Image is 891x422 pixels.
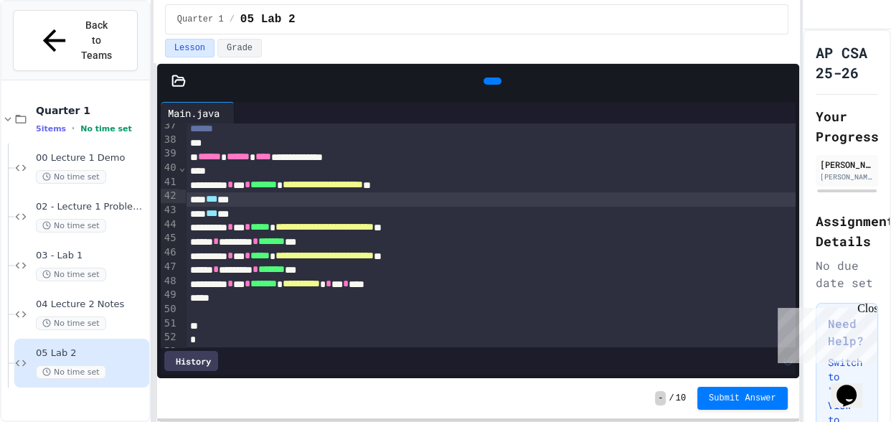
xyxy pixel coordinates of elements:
[36,124,66,133] span: 5 items
[179,161,186,173] span: Fold line
[676,393,686,404] span: 10
[161,105,227,121] div: Main.java
[816,257,878,291] div: No due date set
[36,268,106,281] span: No time set
[655,391,666,405] span: -
[161,102,235,123] div: Main.java
[820,172,874,182] div: [PERSON_NAME][EMAIL_ADDRESS][PERSON_NAME][DOMAIN_NAME]
[831,365,877,408] iframe: chat widget
[161,231,179,245] div: 45
[161,274,179,289] div: 48
[13,10,138,71] button: Back to Teams
[161,288,179,302] div: 49
[697,387,788,410] button: Submit Answer
[161,175,179,189] div: 41
[36,316,106,330] span: No time set
[80,124,132,133] span: No time set
[36,201,146,213] span: 02 - Lecture 1 Problem 2
[36,347,146,360] span: 05 Lab 2
[669,393,674,404] span: /
[161,302,179,316] div: 50
[165,39,214,57] button: Lesson
[161,161,179,175] div: 40
[161,217,179,232] div: 44
[177,14,224,25] span: Quarter 1
[217,39,262,57] button: Grade
[161,260,179,274] div: 47
[709,393,776,404] span: Submit Answer
[36,152,146,164] span: 00 Lecture 1 Demo
[230,14,235,25] span: /
[164,351,218,371] div: History
[161,146,179,161] div: 39
[820,158,874,171] div: [PERSON_NAME]
[36,365,106,379] span: No time set
[36,170,106,184] span: No time set
[161,203,179,217] div: 43
[36,219,106,233] span: No time set
[36,250,146,262] span: 03 - Lab 1
[816,106,878,146] h2: Your Progress
[161,316,179,331] div: 51
[36,299,146,311] span: 04 Lecture 2 Notes
[161,133,179,147] div: 38
[161,118,179,133] div: 37
[72,123,75,134] span: •
[240,11,296,28] span: 05 Lab 2
[816,211,878,251] h2: Assignment Details
[161,245,179,260] div: 46
[816,42,878,83] h1: AP CSA 25-26
[161,344,179,359] div: 53
[161,330,179,344] div: 52
[36,104,146,117] span: Quarter 1
[772,302,877,363] iframe: chat widget
[80,18,113,63] span: Back to Teams
[6,6,99,91] div: Chat with us now!Close
[161,189,179,203] div: 42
